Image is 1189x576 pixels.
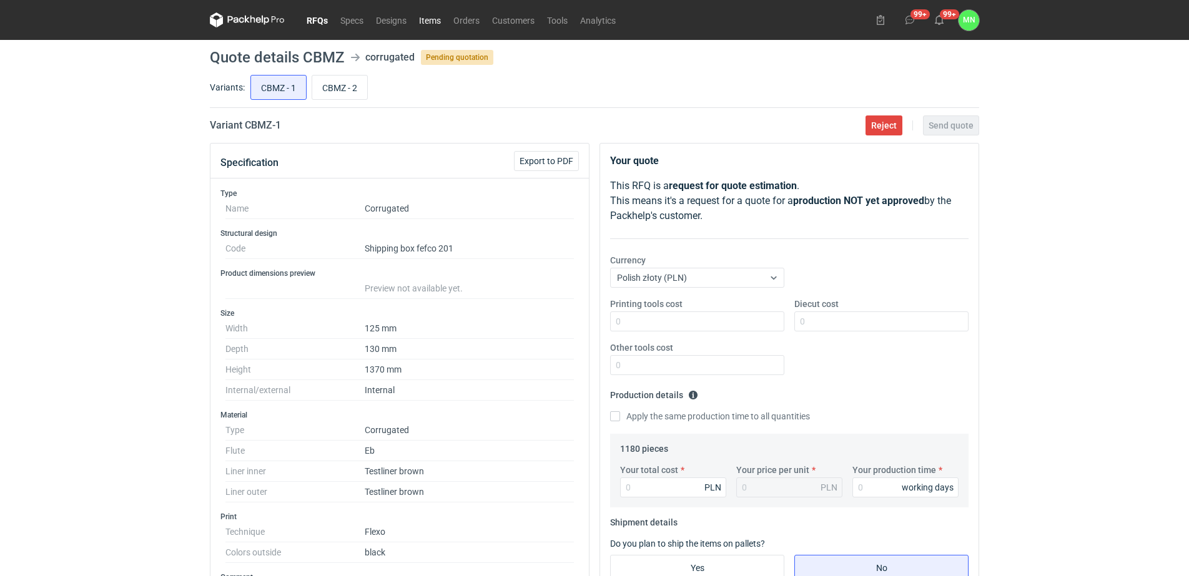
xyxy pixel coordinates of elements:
button: Export to PDF [514,151,579,171]
span: Send quote [929,121,974,130]
dt: Name [225,198,365,219]
span: Reject [871,121,897,130]
a: Items [413,12,447,27]
button: 99+ [929,10,949,30]
span: Export to PDF [520,157,573,165]
a: Analytics [574,12,622,27]
strong: Your quote [610,155,659,167]
label: Currency [610,254,646,266]
button: 99+ [900,10,920,30]
dd: 130 mm [365,339,574,359]
dd: Corrugated [365,420,574,441]
label: Do you plan to ship the items on pallets? [610,539,765,549]
dd: Shipping box fefco 201 [365,238,574,259]
legend: 1180 pieces [620,439,668,454]
div: working days [902,481,954,494]
a: Orders [447,12,486,27]
dd: 125 mm [365,318,574,339]
dt: Liner inner [225,461,365,482]
button: MN [959,10,979,31]
dd: Internal [365,380,574,401]
dd: Testliner brown [365,461,574,482]
dt: Code [225,238,365,259]
label: Printing tools cost [610,298,683,310]
button: Reject [866,115,902,135]
dt: Liner outer [225,482,365,502]
strong: request for quote estimation [669,180,797,192]
label: Diecut cost [794,298,839,310]
a: Specs [334,12,370,27]
dd: 1370 mm [365,359,574,380]
label: Apply the same production time to all quantities [610,410,810,422]
span: Pending quotation [421,50,493,65]
label: Other tools cost [610,341,673,354]
div: corrugated [365,50,415,65]
h3: Size [220,308,579,318]
svg: Packhelp Pro [210,12,285,27]
h3: Structural design [220,228,579,238]
label: CBMZ - 2 [312,75,368,100]
input: 0 [794,311,969,331]
h3: Material [220,410,579,420]
input: 0 [620,477,726,497]
input: 0 [852,477,959,497]
label: Your price per unit [736,464,809,476]
dt: Width [225,318,365,339]
h2: Variant CBMZ - 1 [210,118,281,133]
dd: Corrugated [365,198,574,219]
dd: black [365,542,574,563]
dt: Technique [225,522,365,542]
dt: Flute [225,441,365,461]
h1: Quote details CBMZ [210,50,344,65]
h3: Print [220,512,579,522]
div: Małgorzata Nowotna [959,10,979,31]
a: RFQs [300,12,334,27]
h3: Type [220,188,579,198]
dd: Eb [365,441,574,461]
div: PLN [821,481,837,494]
a: Tools [541,12,574,27]
dt: Depth [225,339,365,359]
dd: Testliner brown [365,482,574,502]
input: 0 [610,355,784,375]
label: CBMZ - 1 [250,75,307,100]
dt: Colors outside [225,542,365,563]
button: Specification [220,148,279,178]
dd: Flexo [365,522,574,542]
dt: Internal/external [225,380,365,401]
div: PLN [704,481,721,494]
a: Customers [486,12,541,27]
span: Polish złoty (PLN) [617,273,687,283]
span: Preview not available yet. [365,283,463,293]
legend: Shipment details [610,512,678,527]
label: Variants: [210,81,245,94]
button: Send quote [923,115,979,135]
h3: Product dimensions preview [220,268,579,278]
input: 0 [610,311,784,331]
label: Your production time [852,464,936,476]
strong: production NOT yet approved [793,195,924,207]
p: This RFQ is a . This means it's a request for a quote for a by the Packhelp's customer. [610,178,969,223]
dt: Type [225,420,365,441]
label: Your total cost [620,464,678,476]
a: Designs [370,12,413,27]
dt: Height [225,359,365,380]
legend: Production details [610,385,698,400]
